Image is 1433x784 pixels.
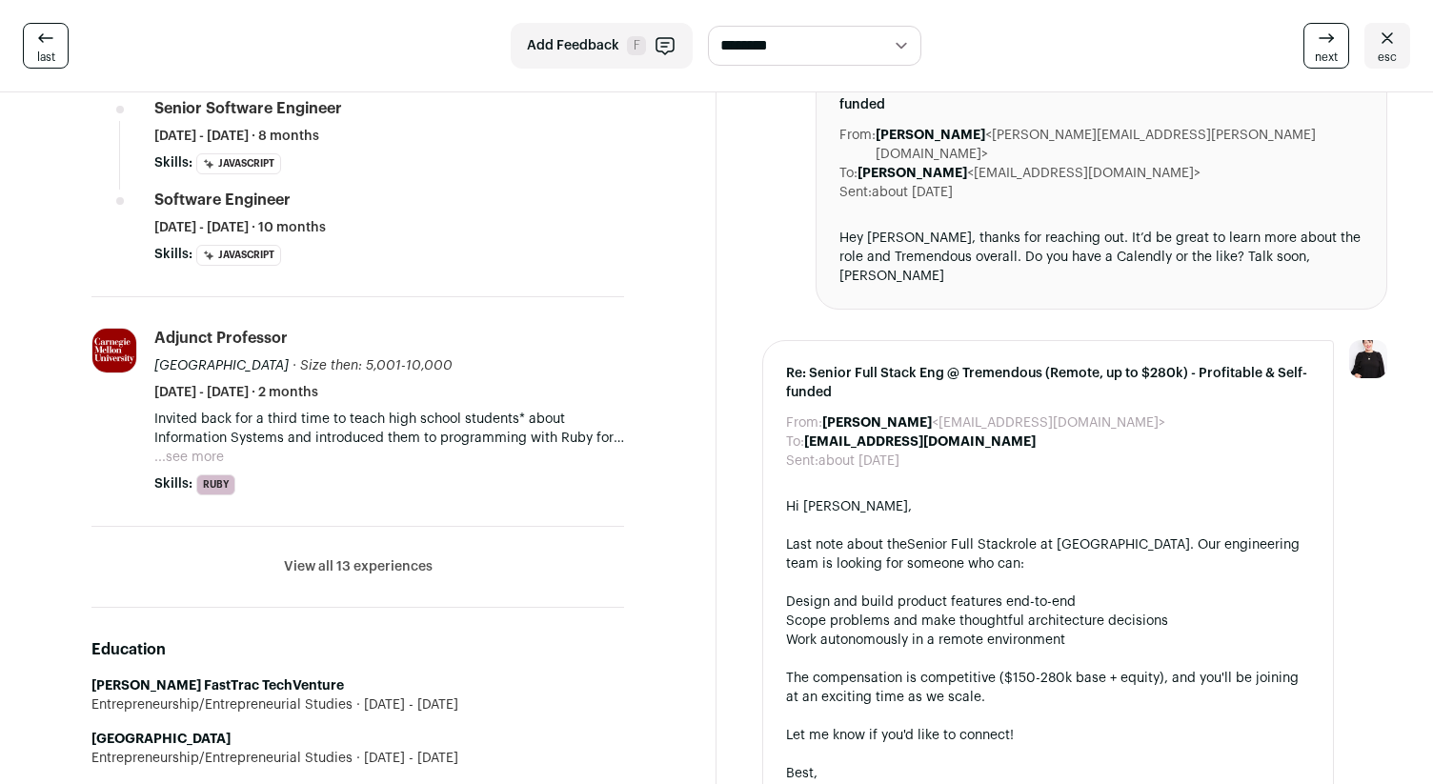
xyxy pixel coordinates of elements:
[786,631,1310,650] li: Work autonomously in a remote environment
[293,359,453,372] span: · Size then: 5,001-10,000
[154,245,192,264] span: Skills:
[822,413,1165,432] dd: <[EMAIL_ADDRESS][DOMAIN_NAME]>
[818,452,899,471] dd: about [DATE]
[786,413,822,432] dt: From:
[876,126,1363,164] dd: <[PERSON_NAME][EMAIL_ADDRESS][PERSON_NAME][DOMAIN_NAME]>
[786,593,1310,612] li: Design and build product features end-to-end
[196,245,281,266] li: JavaScript
[876,129,985,142] b: [PERSON_NAME]
[786,764,1310,783] div: Best,
[154,383,318,402] span: [DATE] - [DATE] · 2 months
[154,410,624,448] p: Invited back for a third time to teach high school students* about Information Systems and introd...
[154,328,288,349] div: Adjunct Professor
[91,679,344,693] strong: [PERSON_NAME] FastTrac TechVenture
[786,726,1310,745] div: Let me know if you'd like to connect!
[786,497,1310,516] div: Hi [PERSON_NAME],
[786,612,1310,631] li: Scope problems and make thoughtful architecture decisions
[91,695,624,714] div: Entrepreneurship/Entrepreneurial Studies
[196,474,235,495] li: Ruby
[822,416,932,430] b: [PERSON_NAME]
[353,695,458,714] span: [DATE] - [DATE]
[786,535,1310,573] div: Last note about the role at [GEOGRAPHIC_DATA]. Our engineering team is looking for someone who can:
[511,23,693,69] button: Add Feedback F
[91,638,624,661] h2: Education
[154,474,192,493] span: Skills:
[154,448,224,467] button: ...see more
[858,167,967,180] b: [PERSON_NAME]
[154,218,326,237] span: [DATE] - [DATE] · 10 months
[786,452,818,471] dt: Sent:
[627,36,646,55] span: F
[196,153,281,174] li: JavaScript
[839,183,872,202] dt: Sent:
[1378,50,1397,65] span: esc
[839,76,1363,114] span: Re: Senior Full Stack Eng @ Tremendous (Remote, up to $280k) - Profitable & Self-funded
[1349,340,1387,378] img: 9240684-medium_jpg
[154,98,342,119] div: Senior Software Engineer
[527,36,619,55] span: Add Feedback
[92,329,136,372] img: e25e034e56fd650ac677a3493357f9f25e8c25c14f88654d3136345e9afc6079.jpg
[154,153,192,172] span: Skills:
[154,127,319,146] span: [DATE] - [DATE] · 8 months
[839,229,1363,286] div: Hey [PERSON_NAME], thanks for reaching out. It’d be great to learn more about the role and Tremen...
[1315,50,1338,65] span: next
[23,23,69,69] a: last
[786,364,1310,402] span: Re: Senior Full Stack Eng @ Tremendous (Remote, up to $280k) - Profitable & Self-funded
[154,359,289,372] span: [GEOGRAPHIC_DATA]
[858,164,1201,183] dd: <[EMAIL_ADDRESS][DOMAIN_NAME]>
[91,749,624,768] div: Entrepreneurship/Entrepreneurial Studies
[1303,23,1349,69] a: next
[907,538,1013,552] a: Senior Full Stack
[786,432,804,452] dt: To:
[839,164,858,183] dt: To:
[872,183,953,202] dd: about [DATE]
[353,749,458,768] span: [DATE] - [DATE]
[1364,23,1410,69] a: esc
[284,557,433,576] button: View all 13 experiences
[37,50,55,65] span: last
[804,435,1036,449] b: [EMAIL_ADDRESS][DOMAIN_NAME]
[839,126,876,164] dt: From:
[786,669,1310,707] div: The compensation is competitive ($150-280k base + equity), and you'll be joining at an exciting t...
[91,733,231,746] strong: [GEOGRAPHIC_DATA]
[154,190,291,211] div: Software Engineer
